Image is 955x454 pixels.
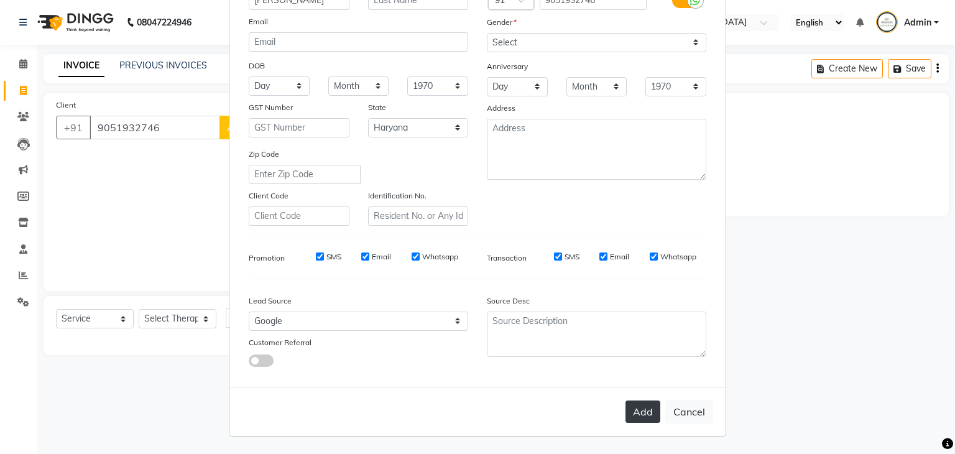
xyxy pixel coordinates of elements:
[249,337,311,348] label: Customer Referral
[249,118,349,137] input: GST Number
[249,295,292,307] label: Lead Source
[660,251,696,262] label: Whatsapp
[368,102,386,113] label: State
[249,149,279,160] label: Zip Code
[487,252,527,264] label: Transaction
[326,251,341,262] label: SMS
[249,165,361,184] input: Enter Zip Code
[249,102,293,113] label: GST Number
[487,295,530,307] label: Source Desc
[487,103,515,114] label: Address
[372,251,391,262] label: Email
[487,61,528,72] label: Anniversary
[249,32,468,52] input: Email
[249,190,288,202] label: Client Code
[565,251,579,262] label: SMS
[665,400,713,424] button: Cancel
[249,206,349,226] input: Client Code
[368,206,469,226] input: Resident No. or Any Id
[422,251,458,262] label: Whatsapp
[368,190,427,202] label: Identification No.
[249,60,265,72] label: DOB
[610,251,629,262] label: Email
[249,252,285,264] label: Promotion
[487,17,517,28] label: Gender
[625,401,660,423] button: Add
[249,16,268,27] label: Email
